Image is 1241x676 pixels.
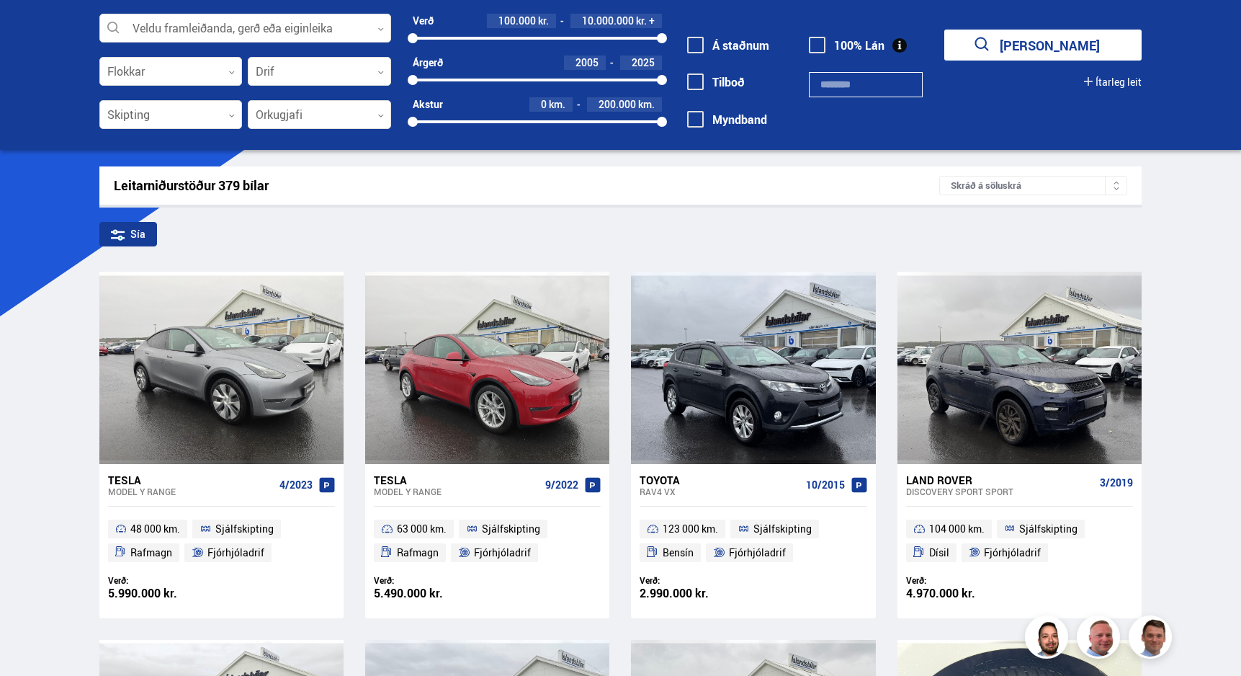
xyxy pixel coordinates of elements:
[806,479,845,491] span: 10/2015
[663,520,718,538] span: 123 000 km.
[215,520,274,538] span: Sjálfskipting
[99,464,344,618] a: Tesla Model Y RANGE 4/2023 48 000 km. Sjálfskipting Rafmagn Fjórhjóladrif Verð: 5.990.000 kr.
[413,57,443,68] div: Árgerð
[545,479,578,491] span: 9/2022
[108,486,274,497] div: Model Y RANGE
[1100,477,1133,489] span: 3/2019
[631,464,875,618] a: Toyota RAV4 VX 10/2015 123 000 km. Sjálfskipting Bensín Fjórhjóladrif Verð: 2.990.000 kr.
[632,55,655,69] span: 2025
[640,587,753,600] div: 2.990.000 kr.
[906,486,1094,497] div: Discovery Sport SPORT
[397,520,447,538] span: 63 000 km.
[279,479,313,491] span: 4/2023
[374,473,539,486] div: Tesla
[687,113,767,126] label: Myndband
[397,544,439,561] span: Rafmagn
[582,14,634,27] span: 10.000.000
[1019,520,1078,538] span: Sjálfskipting
[1079,618,1122,661] img: siFngHWaQ9KaOqBr.png
[498,14,536,27] span: 100.000
[939,176,1127,195] div: Skráð á söluskrá
[687,76,745,89] label: Tilboð
[374,587,488,600] div: 5.490.000 kr.
[575,55,599,69] span: 2005
[944,30,1142,61] button: [PERSON_NAME]
[640,473,799,486] div: Toyota
[413,99,443,110] div: Akstur
[640,575,753,586] div: Verð:
[640,486,799,497] div: RAV4 VX
[413,15,434,27] div: Verð
[549,99,565,110] span: km.
[636,15,647,27] span: kr.
[809,39,884,52] label: 100% Lán
[130,544,172,561] span: Rafmagn
[906,473,1094,486] div: Land Rover
[99,222,157,246] div: Sía
[541,97,547,111] span: 0
[474,544,531,561] span: Fjórhjóladrif
[906,587,1020,600] div: 4.970.000 kr.
[929,544,949,561] span: Dísil
[984,544,1041,561] span: Fjórhjóladrif
[108,587,222,600] div: 5.990.000 kr.
[1027,618,1070,661] img: nhp88E3Fdnt1Opn2.png
[1131,618,1174,661] img: FbJEzSuNWCJXmdc-.webp
[929,520,985,538] span: 104 000 km.
[108,473,274,486] div: Tesla
[130,520,180,538] span: 48 000 km.
[114,178,940,193] div: Leitarniðurstöður 379 bílar
[374,575,488,586] div: Verð:
[906,575,1020,586] div: Verð:
[1084,76,1142,88] button: Ítarleg leit
[538,15,549,27] span: kr.
[897,464,1142,618] a: Land Rover Discovery Sport SPORT 3/2019 104 000 km. Sjálfskipting Dísil Fjórhjóladrif Verð: 4.970...
[649,15,655,27] span: +
[599,97,636,111] span: 200.000
[482,520,540,538] span: Sjálfskipting
[638,99,655,110] span: km.
[663,544,694,561] span: Bensín
[12,6,55,49] button: Opna LiveChat spjallviðmót
[753,520,812,538] span: Sjálfskipting
[374,486,539,497] div: Model Y RANGE
[365,464,609,618] a: Tesla Model Y RANGE 9/2022 63 000 km. Sjálfskipting Rafmagn Fjórhjóladrif Verð: 5.490.000 kr.
[687,39,769,52] label: Á staðnum
[207,544,264,561] span: Fjórhjóladrif
[108,575,222,586] div: Verð:
[729,544,786,561] span: Fjórhjóladrif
